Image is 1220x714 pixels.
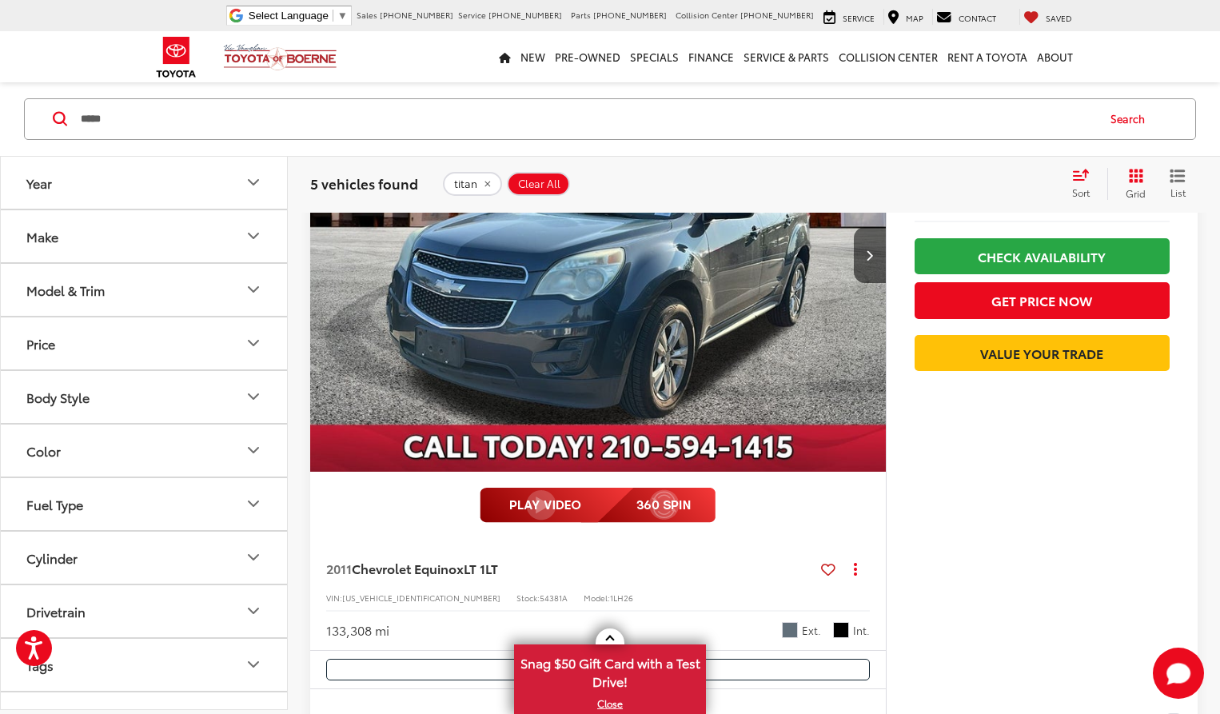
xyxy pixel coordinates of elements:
button: Search [1095,99,1168,139]
div: Color [26,443,61,458]
button: TagsTags [1,639,289,691]
div: Make [26,229,58,244]
div: Make [244,226,263,245]
a: Specials [625,31,684,82]
span: Model: [584,592,610,604]
span: Service [458,9,486,21]
span: Saved [1046,12,1072,24]
button: Get Price Now [915,282,1170,318]
div: Drivetrain [26,604,86,619]
a: Contact [932,9,1000,25]
svg: Start Chat [1153,648,1204,699]
span: [PHONE_NUMBER] [740,9,814,21]
img: full motion video [480,488,716,523]
span: Snag $50 Gift Card with a Test Drive! [516,646,704,695]
span: titan [454,178,477,190]
span: [PHONE_NUMBER] [380,9,453,21]
a: My Saved Vehicles [1019,9,1076,25]
a: Check Availability [915,238,1170,274]
div: Body Style [26,389,90,405]
button: Actions [842,555,870,583]
span: Parts [571,9,591,21]
a: About [1032,31,1078,82]
a: Pre-Owned [550,31,625,82]
div: Year [26,175,52,190]
span: LT 1LT [464,559,498,577]
span: ▼ [337,10,348,22]
div: Model & Trim [244,280,263,299]
button: Toggle Chat Window [1153,648,1204,699]
span: Light Titanium/Jet Black [833,622,849,638]
a: Collision Center [834,31,943,82]
span: Service [843,12,875,24]
button: Body StyleBody Style [1,371,289,423]
a: Value Your Trade [915,335,1170,371]
span: 2011 [326,559,352,577]
span: dropdown dots [854,562,857,575]
span: Int. [853,623,870,638]
span: Collision Center [676,9,738,21]
div: Tags [26,657,54,672]
div: Color [244,441,263,460]
button: DrivetrainDrivetrain [1,585,289,637]
img: Vic Vaughan Toyota of Boerne [223,43,337,71]
a: Rent a Toyota [943,31,1032,82]
span: Select Language [249,10,329,22]
span: 54381A [540,592,568,604]
button: Fuel TypeFuel Type [1,478,289,530]
span: Stock: [516,592,540,604]
span: Chevrolet Equinox [352,559,464,577]
span: List [1170,185,1186,199]
span: Ext. [802,623,821,638]
a: Map [883,9,927,25]
button: Model & TrimModel & Trim [1,264,289,316]
span: [US_VEHICLE_IDENTIFICATION_NUMBER] [342,592,500,604]
span: Grid [1126,186,1146,200]
div: Price [244,333,263,353]
span: 5 vehicles found [310,174,418,193]
span: Sales [357,9,377,21]
button: List View [1158,168,1198,200]
a: Select Language​ [249,10,348,22]
div: 2011 Chevrolet Equinox LT 1LT 0 [309,39,887,472]
span: Clear All [518,178,560,190]
div: Fuel Type [244,494,263,513]
a: Service & Parts: Opens in a new tab [739,31,834,82]
button: Next image [854,227,886,283]
a: Finance [684,31,739,82]
span: Cyber Gray Metallic [782,622,798,638]
div: Drivetrain [244,601,263,620]
button: CylinderCylinder [1,532,289,584]
a: 2011 Chevrolet Equinox LT 1LT2011 Chevrolet Equinox LT 1LT2011 Chevrolet Equinox LT 1LT2011 Chevr... [309,39,887,472]
span: Contact [959,12,996,24]
a: Home [494,31,516,82]
span: Sort [1072,185,1090,199]
button: Grid View [1107,168,1158,200]
button: Select sort value [1064,168,1107,200]
div: Cylinder [244,548,263,567]
button: Comments [326,659,870,680]
div: Body Style [244,387,263,406]
span: Map [906,12,923,24]
span: 1LH26 [610,592,633,604]
button: YearYear [1,157,289,209]
div: Cylinder [26,550,78,565]
div: Year [244,173,263,192]
span: [PHONE_NUMBER] [488,9,562,21]
div: Fuel Type [26,497,83,512]
input: Search by Make, Model, or Keyword [79,100,1095,138]
button: remove titan [443,172,502,196]
button: Clear All [507,172,570,196]
div: Model & Trim [26,282,105,297]
a: Service [819,9,879,25]
span: [PHONE_NUMBER] [593,9,667,21]
button: MakeMake [1,210,289,262]
div: Price [26,336,55,351]
span: VIN: [326,592,342,604]
img: 2011 Chevrolet Equinox LT 1LT [309,39,887,473]
a: New [516,31,550,82]
img: Toyota [146,31,206,83]
a: 2011Chevrolet EquinoxLT 1LT [326,560,815,577]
